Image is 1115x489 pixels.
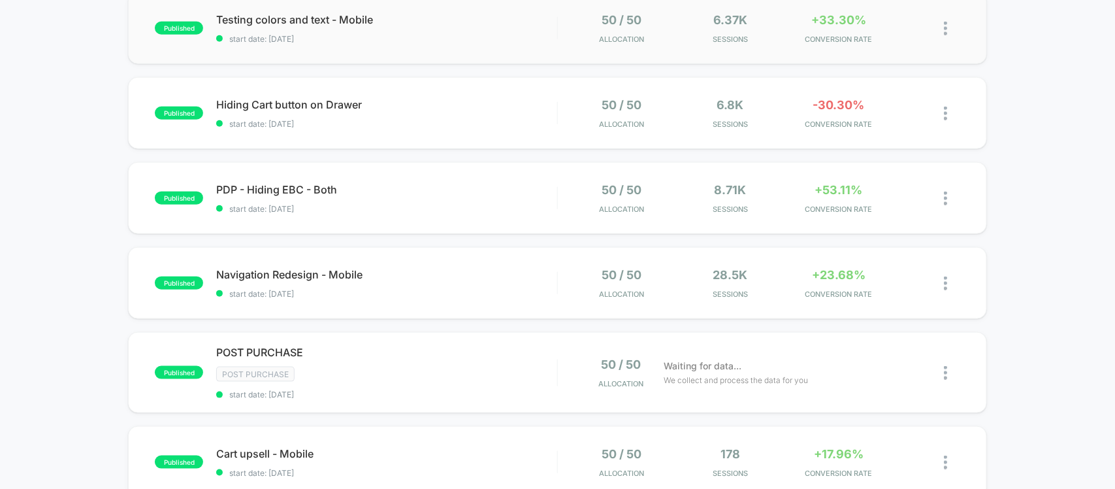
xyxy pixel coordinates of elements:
[216,447,557,460] span: Cart upsell - Mobile
[155,107,203,120] span: published
[598,379,643,388] span: Allocation
[155,366,203,379] span: published
[602,447,642,461] span: 50 / 50
[216,367,295,382] span: Post Purchase
[713,268,748,282] span: 28.5k
[155,22,203,35] span: published
[811,13,866,27] span: +33.30%
[788,290,890,299] span: CONVERSION RATE
[944,192,947,205] img: close
[216,204,557,214] span: start date: [DATE]
[602,13,642,27] span: 50 / 50
[216,13,557,26] span: Testing colors and text - Mobile
[155,192,203,205] span: published
[216,346,557,359] span: POST PURCHASE
[944,277,947,290] img: close
[600,205,645,214] span: Allocation
[216,34,557,44] span: start date: [DATE]
[679,205,781,214] span: Sessions
[788,35,890,44] span: CONVERSION RATE
[600,469,645,478] span: Allocation
[814,447,864,461] span: +17.96%
[216,183,557,196] span: PDP - Hiding EBC - Both
[155,456,203,469] span: published
[944,366,947,380] img: close
[216,289,557,299] span: start date: [DATE]
[679,120,781,129] span: Sessions
[812,268,865,282] span: +23.68%
[720,447,740,461] span: 178
[216,390,557,399] span: start date: [DATE]
[944,456,947,469] img: close
[713,13,747,27] span: 6.37k
[788,205,890,214] span: CONVERSION RATE
[944,22,947,35] img: close
[944,107,947,120] img: close
[155,277,203,290] span: published
[815,183,863,197] span: +53.11%
[600,290,645,299] span: Allocation
[602,268,642,282] span: 50 / 50
[788,120,890,129] span: CONVERSION RATE
[600,35,645,44] span: Allocation
[600,120,645,129] span: Allocation
[717,98,744,112] span: 6.8k
[813,98,865,112] span: -30.30%
[602,183,642,197] span: 50 / 50
[216,268,557,281] span: Navigation Redesign - Mobile
[715,183,747,197] span: 8.71k
[788,469,890,478] span: CONVERSION RATE
[216,468,557,478] span: start date: [DATE]
[664,359,742,373] span: Waiting for data...
[679,469,781,478] span: Sessions
[664,374,809,386] span: We collect and process the data for you
[216,119,557,129] span: start date: [DATE]
[602,98,642,112] span: 50 / 50
[679,35,781,44] span: Sessions
[601,358,641,371] span: 50 / 50
[679,290,781,299] span: Sessions
[216,98,557,111] span: Hiding Cart button on Drawer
